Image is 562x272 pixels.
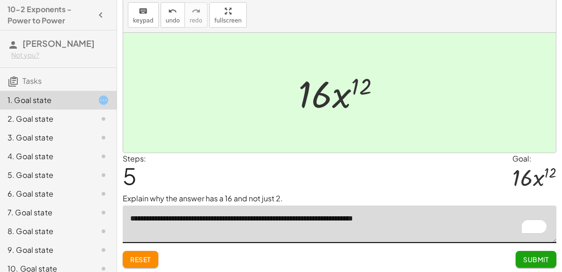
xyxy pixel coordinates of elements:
i: Task not started. [98,244,109,256]
div: 3. Goal state [7,132,83,143]
i: Task not started. [98,151,109,162]
label: Steps: [123,154,146,163]
button: undoundo [161,2,185,28]
button: keyboardkeypad [128,2,159,28]
textarea: To enrich screen reader interactions, please activate Accessibility in Grammarly extension settings [123,206,556,243]
div: Goal: [512,153,556,164]
button: Reset [123,251,158,268]
p: Explain why the answer has a 16 and not just 2. [123,193,556,204]
span: 5 [123,162,137,190]
i: Task not started. [98,226,109,237]
span: fullscreen [214,17,242,24]
button: redoredo [185,2,207,28]
div: Not you? [11,51,109,60]
span: keypad [133,17,154,24]
div: 4. Goal state [7,151,83,162]
i: Task started. [98,95,109,106]
div: 1. Goal state [7,95,83,106]
button: Submit [516,251,556,268]
i: Task not started. [98,207,109,218]
span: Tasks [22,76,42,86]
div: 8. Goal state [7,226,83,237]
i: keyboard [139,6,148,17]
i: redo [192,6,200,17]
span: redo [190,17,202,24]
div: 2. Goal state [7,113,83,125]
div: 9. Goal state [7,244,83,256]
span: Reset [130,255,151,264]
div: 7. Goal state [7,207,83,218]
i: undo [168,6,177,17]
span: undo [166,17,180,24]
div: 5. Goal state [7,169,83,181]
span: Submit [523,255,549,264]
i: Task not started. [98,169,109,181]
i: Task not started. [98,132,109,143]
i: Task not started. [98,113,109,125]
div: 6. Goal state [7,188,83,199]
h4: 10-2 Exponents - Power to Power [7,4,92,26]
button: fullscreen [209,2,247,28]
i: Task not started. [98,188,109,199]
span: [PERSON_NAME] [22,38,95,49]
